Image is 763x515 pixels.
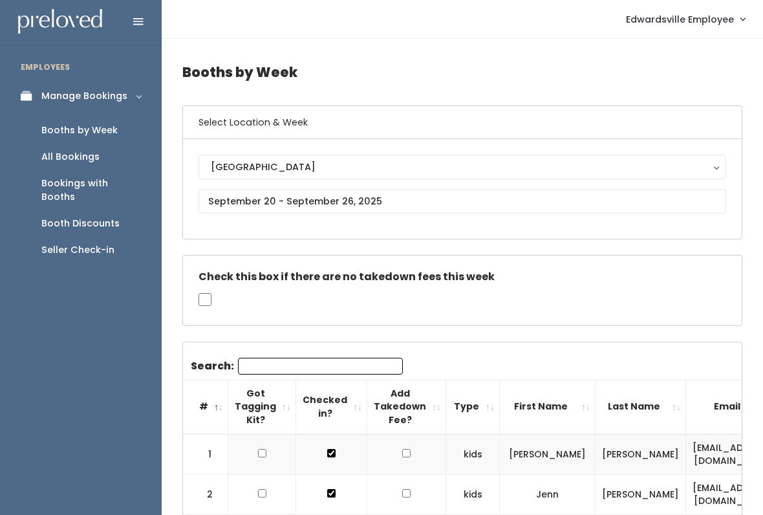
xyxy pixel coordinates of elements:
th: Checked in?: activate to sort column ascending [296,380,367,433]
td: kids [446,434,500,475]
div: Booths by Week [41,124,118,137]
h6: Select Location & Week [183,106,742,139]
h5: Check this box if there are no takedown fees this week [199,271,726,283]
td: Jenn [500,474,596,514]
div: Booth Discounts [41,217,120,230]
td: [PERSON_NAME] [596,434,686,475]
td: [PERSON_NAME] [596,474,686,514]
input: Search: [238,358,403,375]
th: Add Takedown Fee?: activate to sort column ascending [367,380,446,433]
h4: Booths by Week [182,54,742,90]
input: September 20 - September 26, 2025 [199,189,726,214]
th: #: activate to sort column descending [183,380,228,433]
td: 2 [183,474,228,514]
th: Last Name: activate to sort column ascending [596,380,686,433]
img: preloved logo [18,9,102,34]
div: Manage Bookings [41,89,127,103]
button: [GEOGRAPHIC_DATA] [199,155,726,179]
td: [PERSON_NAME] [500,434,596,475]
div: Bookings with Booths [41,177,141,204]
th: Got Tagging Kit?: activate to sort column ascending [228,380,296,433]
span: Edwardsville Employee [626,12,734,27]
td: 1 [183,434,228,475]
label: Search: [191,358,403,375]
div: Seller Check-in [41,243,114,257]
th: Type: activate to sort column ascending [446,380,500,433]
th: First Name: activate to sort column ascending [500,380,596,433]
td: kids [446,474,500,514]
div: All Bookings [41,150,100,164]
a: Edwardsville Employee [613,5,758,33]
div: [GEOGRAPHIC_DATA] [211,160,714,174]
